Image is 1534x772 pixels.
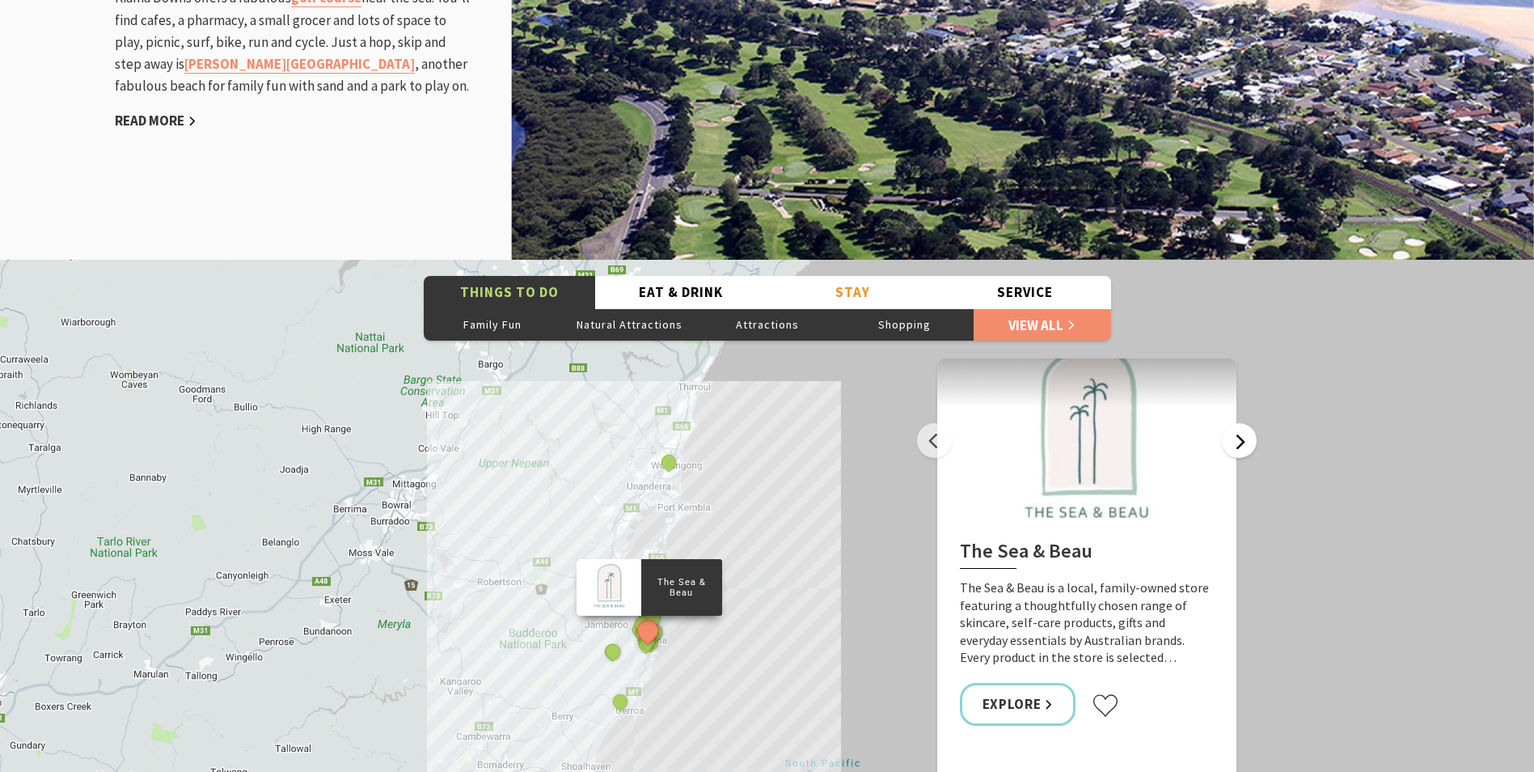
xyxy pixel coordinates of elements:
button: See detail about Surf Camp Australia [610,692,631,713]
h2: The Sea & Beau [960,540,1214,569]
button: Eat & Drink [595,276,767,309]
button: Natural Attractions [561,308,699,341]
button: Service [939,276,1111,309]
button: See detail about Bonaira Native Gardens, Kiama [637,630,658,651]
button: Stay [767,276,940,309]
button: See detail about The Sea & Beau [632,616,662,646]
a: Read More [115,112,197,130]
button: Click to favourite The Sea & Beau [1092,694,1119,718]
a: Explore [960,683,1076,726]
button: See detail about Saddleback Mountain Lookout, Kiama [602,641,623,662]
button: Next [1222,423,1257,458]
button: Previous [917,423,952,458]
a: View All [974,308,1111,341]
button: See detail about Miss Zoe's School of Dance [657,452,678,473]
button: Shopping [836,308,974,341]
p: The Sea & Beau is a local, family-owned store featuring a thoughtfully chosen range of skincare, ... [960,579,1214,667]
button: Attractions [699,308,836,341]
p: The Sea & Beau [640,575,721,600]
button: Things To Do [424,276,596,309]
button: See detail about Bombo Headland [642,607,663,628]
a: [PERSON_NAME][GEOGRAPHIC_DATA] [184,55,415,74]
button: Family Fun [424,308,561,341]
